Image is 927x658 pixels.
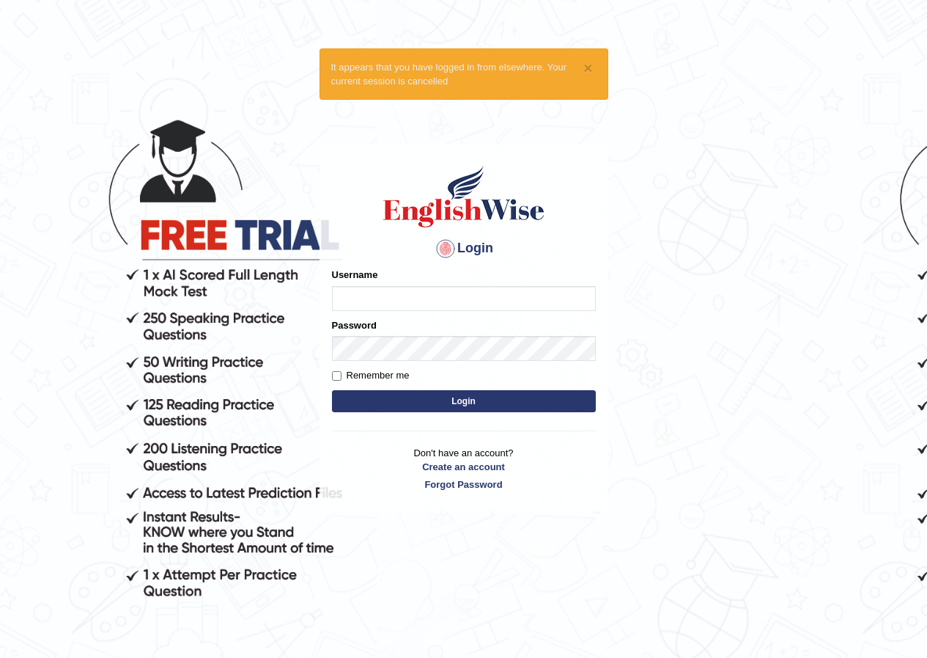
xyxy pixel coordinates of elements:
img: Logo of English Wise sign in for intelligent practice with AI [380,164,547,230]
a: Create an account [332,460,596,474]
button: Login [332,390,596,412]
button: × [583,60,592,76]
label: Remember me [332,368,410,383]
label: Password [332,318,377,332]
label: Username [332,268,378,282]
a: Forgot Password [332,478,596,491]
h4: Login [332,237,596,260]
div: It appears that you have logged in from elsewhere. Your current session is cancelled [320,48,608,100]
p: Don't have an account? [332,446,596,491]
input: Remember me [332,371,341,381]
